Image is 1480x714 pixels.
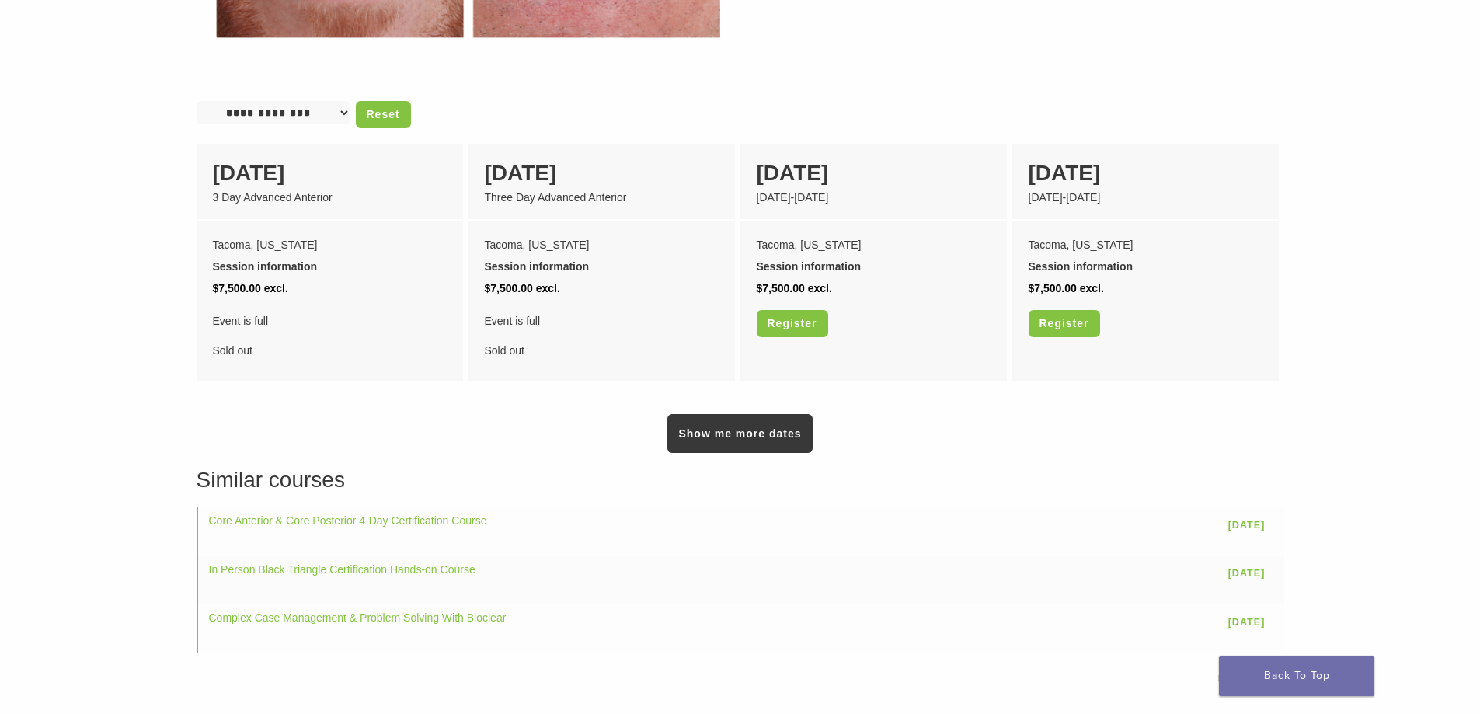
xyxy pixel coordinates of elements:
[1080,282,1104,294] span: excl.
[757,256,991,277] div: Session information
[485,310,719,332] span: Event is full
[1029,310,1100,337] a: Register
[536,282,560,294] span: excl.
[213,190,447,206] div: 3 Day Advanced Anterior
[485,234,719,256] div: Tacoma, [US_STATE]
[757,190,991,206] div: [DATE]-[DATE]
[209,611,507,624] a: Complex Case Management & Problem Solving With Bioclear
[485,310,719,361] div: Sold out
[213,256,447,277] div: Session information
[757,282,805,294] span: $7,500.00
[209,563,475,576] a: In Person Black Triangle Certification Hands-on Course
[213,234,447,256] div: Tacoma, [US_STATE]
[1029,190,1262,206] div: [DATE]-[DATE]
[757,157,991,190] div: [DATE]
[1029,234,1262,256] div: Tacoma, [US_STATE]
[213,310,447,361] div: Sold out
[485,157,719,190] div: [DATE]
[1029,157,1262,190] div: [DATE]
[808,282,832,294] span: excl.
[485,282,533,294] span: $7,500.00
[485,256,719,277] div: Session information
[1219,656,1374,696] a: Back To Top
[213,282,261,294] span: $7,500.00
[1218,674,1284,683] a: Powered by
[1029,282,1077,294] span: $7,500.00
[485,190,719,206] div: Three Day Advanced Anterior
[1221,610,1273,634] a: [DATE]
[1221,513,1273,537] a: [DATE]
[213,157,447,190] div: [DATE]
[1029,256,1262,277] div: Session information
[264,282,288,294] span: excl.
[197,464,1284,496] h3: Similar courses
[209,514,487,527] a: Core Anterior & Core Posterior 4-Day Certification Course
[757,234,991,256] div: Tacoma, [US_STATE]
[213,310,447,332] span: Event is full
[1221,562,1273,586] a: [DATE]
[757,310,828,337] a: Register
[356,101,411,128] a: Reset
[667,414,812,453] a: Show me more dates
